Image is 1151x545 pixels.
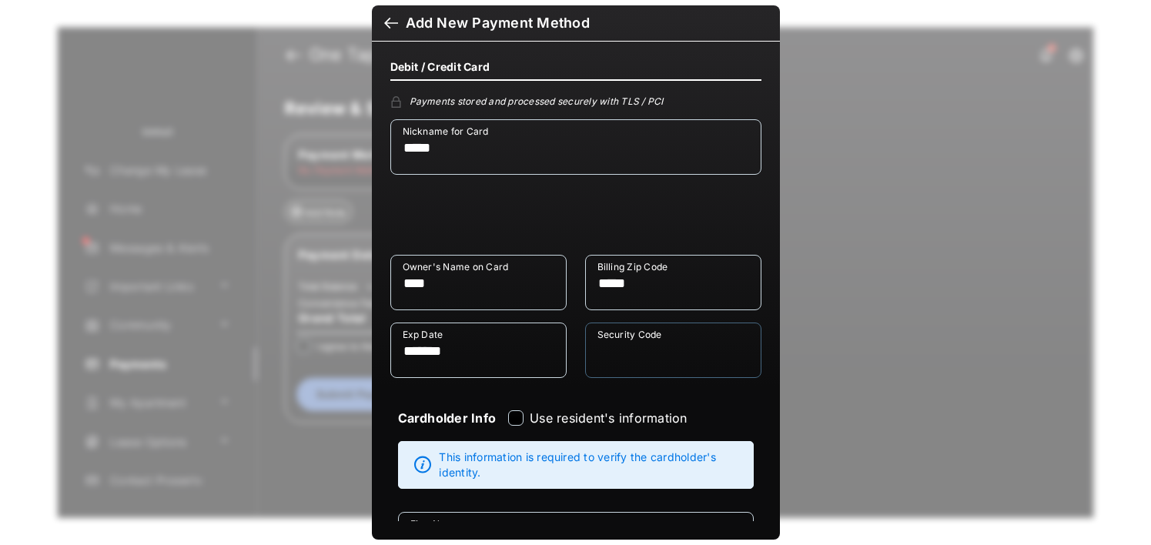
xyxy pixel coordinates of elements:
span: This information is required to verify the cardholder's identity. [439,450,744,480]
label: Use resident's information [530,410,687,426]
strong: Cardholder Info [398,410,497,453]
div: Payments stored and processed securely with TLS / PCI [390,93,761,107]
iframe: Credit card field [390,187,761,255]
h4: Debit / Credit Card [390,60,490,73]
div: Add New Payment Method [406,15,590,32]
